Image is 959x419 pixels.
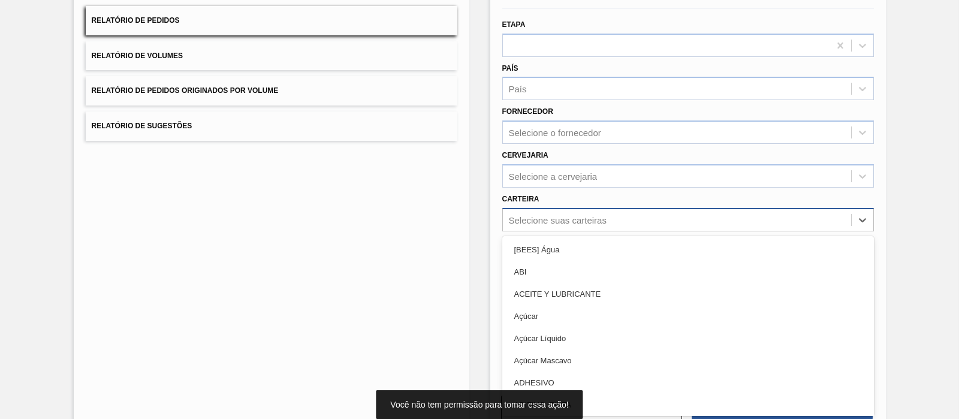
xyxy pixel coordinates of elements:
div: [BEES] Água [502,239,874,261]
div: Selecione o fornecedor [509,128,601,138]
label: Carteira [502,195,539,203]
div: País [509,84,527,94]
label: Fornecedor [502,107,553,116]
label: País [502,64,518,73]
label: Cervejaria [502,151,548,159]
button: Relatório de Pedidos Originados por Volume [86,76,457,105]
div: Selecione a cervejaria [509,171,598,181]
span: Relatório de Pedidos [92,16,180,25]
span: Relatório de Volumes [92,52,183,60]
button: Relatório de Volumes [86,41,457,71]
div: ABI [502,261,874,283]
span: Relatório de Pedidos Originados por Volume [92,86,279,95]
div: Selecione suas carteiras [509,215,607,225]
button: Relatório de Pedidos [86,6,457,35]
div: ADITIVO, TINTA [502,394,874,416]
span: Relatório de Sugestões [92,122,192,130]
div: ACEITE Y LUBRICANTE [502,283,874,305]
div: Açúcar [502,305,874,327]
div: Açúcar Mascavo [502,349,874,372]
div: ADHESIVO [502,372,874,394]
label: Etapa [502,20,526,29]
button: Relatório de Sugestões [86,111,457,141]
div: Açúcar Líquido [502,327,874,349]
span: Você não tem permissão para tomar essa ação! [390,400,568,409]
